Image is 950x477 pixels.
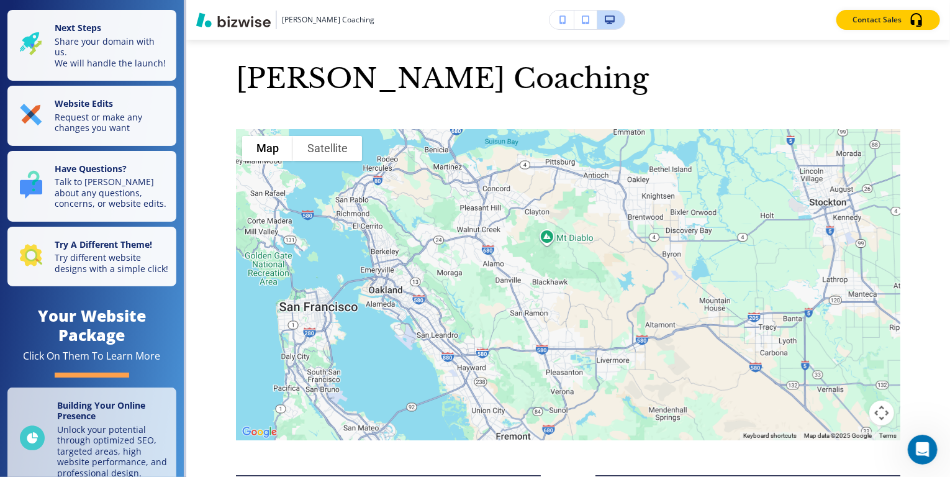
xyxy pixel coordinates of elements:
[743,432,797,440] button: Keyboard shortcuts
[293,136,362,161] button: Show satellite imagery
[7,86,176,146] button: Website EditsRequest or make any changes you want
[55,238,152,250] strong: Try A Different Theme!
[55,176,169,209] p: Talk to [PERSON_NAME] about any questions, concerns, or website edits.
[196,11,374,29] button: [PERSON_NAME] Coaching
[239,424,280,440] a: Open this area in Google Maps (opens a new window)
[908,435,938,465] iframe: Intercom live chat
[57,399,145,422] strong: Building Your Online Presence
[55,36,169,69] p: Share your domain with us. We will handle the launch!
[836,10,940,30] button: Contact Sales
[55,252,169,274] p: Try different website designs with a simple click!
[242,136,293,161] button: Show street map
[7,306,176,345] h4: Your Website Package
[55,112,169,134] p: Request or make any changes you want
[7,10,176,81] button: Next StepsShare your domain with us.We will handle the launch!
[7,227,176,287] button: Try A Different Theme!Try different website designs with a simple click!
[853,14,902,25] p: Contact Sales
[55,163,127,175] strong: Have Questions?
[236,62,900,95] p: [PERSON_NAME] Coaching
[869,401,894,425] button: Map camera controls
[239,424,280,440] img: Google
[879,432,897,439] a: Terms (opens in new tab)
[55,22,101,34] strong: Next Steps
[196,12,271,27] img: Bizwise Logo
[7,151,176,222] button: Have Questions?Talk to [PERSON_NAME] about any questions, concerns, or website edits.
[282,14,374,25] h3: [PERSON_NAME] Coaching
[804,432,872,439] span: Map data ©2025 Google
[24,350,161,363] div: Click On Them To Learn More
[55,98,113,109] strong: Website Edits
